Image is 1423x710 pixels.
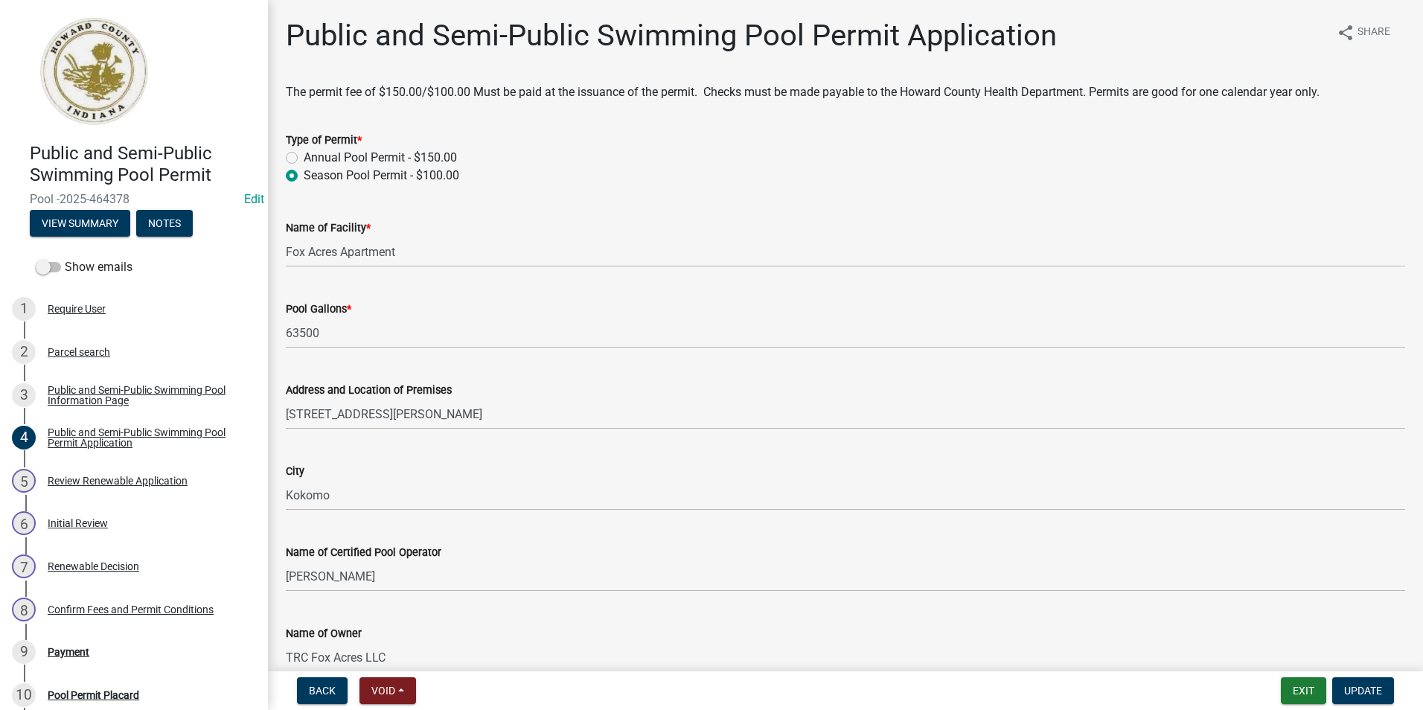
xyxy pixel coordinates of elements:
[12,297,36,321] div: 1
[1344,685,1382,697] span: Update
[12,554,36,578] div: 7
[48,304,106,314] div: Require User
[12,426,36,450] div: 4
[1337,24,1355,42] i: share
[286,223,371,234] label: Name of Facility
[136,218,193,230] wm-modal-confirm: Notes
[48,518,108,528] div: Initial Review
[359,677,416,704] button: Void
[12,598,36,621] div: 8
[244,192,264,206] wm-modal-confirm: Edit Application Number
[48,561,139,572] div: Renewable Decision
[12,511,36,535] div: 6
[48,427,244,448] div: Public and Semi-Public Swimming Pool Permit Application
[30,16,157,127] img: Howard County, Indiana
[12,340,36,364] div: 2
[48,690,139,700] div: Pool Permit Placard
[309,685,336,697] span: Back
[48,385,244,406] div: Public and Semi-Public Swimming Pool Information Page
[48,647,89,657] div: Payment
[36,258,132,276] label: Show emails
[30,210,130,237] button: View Summary
[12,469,36,493] div: 5
[304,149,457,167] label: Annual Pool Permit - $150.00
[304,167,459,185] label: Season Pool Permit - $100.00
[286,18,1057,54] h1: Public and Semi-Public Swimming Pool Permit Application
[286,386,452,396] label: Address and Location of Premises
[286,467,304,477] label: City
[286,304,351,315] label: Pool Gallons
[286,629,362,639] label: Name of Owner
[244,192,264,206] a: Edit
[1332,677,1394,704] button: Update
[136,210,193,237] button: Notes
[12,683,36,707] div: 10
[371,685,395,697] span: Void
[286,548,441,558] label: Name of Certified Pool Operator
[30,192,238,206] span: Pool -2025-464378
[286,83,1405,101] p: The permit fee of $150.00/$100.00 Must be paid at the issuance of the permit. Checks must be made...
[1281,677,1326,704] button: Exit
[1358,24,1390,42] span: Share
[12,640,36,664] div: 9
[1325,18,1402,47] button: shareShare
[286,135,362,146] label: Type of Permit
[297,677,348,704] button: Back
[48,347,110,357] div: Parcel search
[48,604,214,615] div: Confirm Fees and Permit Conditions
[30,143,256,186] h4: Public and Semi-Public Swimming Pool Permit
[30,218,130,230] wm-modal-confirm: Summary
[12,383,36,407] div: 3
[48,476,188,486] div: Review Renewable Application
